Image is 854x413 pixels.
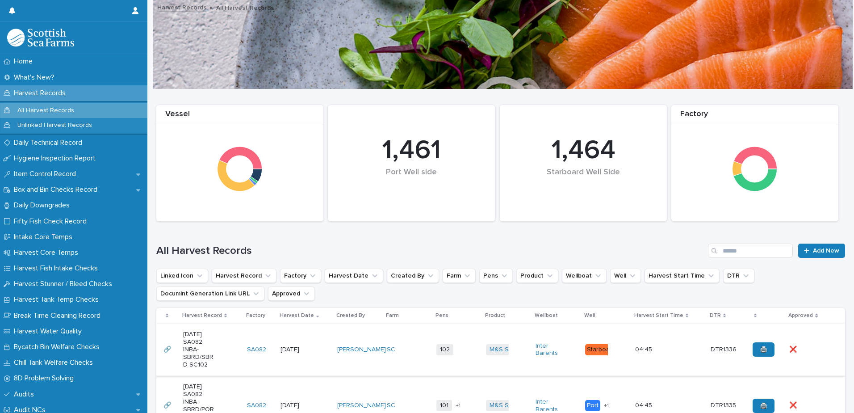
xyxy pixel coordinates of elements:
p: Box and Bin Checks Record [10,185,105,194]
p: Harvest Water Quality [10,327,89,336]
p: 04:45 [635,344,654,354]
span: 101 [436,400,452,411]
div: Port Well side [343,168,480,196]
p: 8D Problem Solving [10,374,81,383]
p: Harvest Stunner / Bleed Checks [10,280,119,288]
p: Pens [435,311,448,320]
button: Farm [443,269,476,283]
a: Harvest Records [157,2,206,12]
p: ❌ [789,400,799,409]
p: Break Time Cleaning Record [10,312,108,320]
p: [DATE] SA082 INBA-SBRD/SBRD SC102 [183,331,215,368]
button: Harvest Record [212,269,276,283]
a: SA082 [247,402,266,409]
p: Home [10,57,40,66]
a: Add New [798,244,845,258]
p: Fifty Fish Check Record [10,217,94,226]
p: Daily Technical Record [10,139,89,147]
a: [PERSON_NAME] [337,346,386,354]
p: What's New? [10,73,62,82]
p: Harvest Date [280,311,314,320]
p: 04:45 [635,400,654,409]
p: Harvest Start Time [634,311,683,320]
p: Intake Core Temps [10,233,80,241]
div: 1,461 [343,135,480,167]
button: Product [516,269,558,283]
p: DTR [710,311,721,320]
button: Factory [280,269,321,283]
h1: All Harvest Records [156,244,704,257]
span: 🖨️ [760,346,767,353]
p: Audits [10,390,41,399]
p: Unlinked Harvest Records [10,122,99,129]
p: Item Control Record [10,170,83,178]
span: + 1 [604,403,609,409]
a: M&S Select [490,346,523,354]
a: SC [387,402,395,409]
button: DTR [723,269,754,283]
p: Product [485,311,505,320]
button: Harvest Start Time [645,269,720,283]
a: SA082 [247,346,266,354]
div: Starboard Well Side [515,168,652,196]
p: Created By [336,311,365,320]
span: Add New [813,248,839,254]
p: 🔗 [163,400,173,409]
a: Inter Barents [536,342,567,358]
button: Pens [479,269,513,283]
p: Wellboat [535,311,558,320]
p: [DATE] [280,402,312,409]
button: Well [610,269,641,283]
p: All Harvest Records [10,107,81,114]
div: Factory [671,110,838,124]
button: Wellboat [562,269,607,283]
p: Approved [788,311,813,320]
p: DTR1336 [711,344,738,354]
p: ❌ [789,344,799,354]
p: Chill Tank Welfare Checks [10,358,100,367]
span: 🖨️ [760,403,767,409]
tr: 🔗🔗 [DATE] SA082 INBA-SBRD/SBRD SC102SA082 [DATE][PERSON_NAME] SC 102M&S Select Inter Barents Star... [156,324,845,376]
p: Farm [386,311,399,320]
p: Hygiene Inspection Report [10,154,103,163]
a: 🖨️ [753,399,774,413]
a: [PERSON_NAME] [337,402,386,409]
button: Harvest Date [325,269,383,283]
p: Bycatch Bin Welfare Checks [10,343,107,351]
button: Documint Generation Link URL [156,287,264,301]
div: Starboard [585,344,617,355]
span: + 1 [456,403,460,409]
p: [DATE] [280,346,312,354]
p: Daily Downgrades [10,201,77,210]
p: Factory [246,311,265,320]
div: 1,464 [515,135,652,167]
div: Port [585,400,600,411]
img: mMrefqRFQpe26GRNOUkG [7,29,74,46]
button: Approved [268,287,315,301]
a: 🖨️ [753,342,774,357]
p: Well [584,311,595,320]
p: All Harvest Records [216,2,274,12]
p: 🔗 [163,344,173,354]
p: Harvest Fish Intake Checks [10,264,105,273]
span: 102 [436,344,453,355]
input: Search [708,244,793,258]
p: Harvest Core Temps [10,249,85,257]
p: Harvest Record [182,311,222,320]
div: Vessel [156,110,323,124]
button: Linked Icon [156,269,208,283]
p: DTR1335 [711,400,738,409]
p: Harvest Records [10,89,73,97]
a: M&S Select [490,402,523,409]
a: SC [387,346,395,354]
p: Harvest Tank Temp Checks [10,295,106,304]
button: Created By [387,269,439,283]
